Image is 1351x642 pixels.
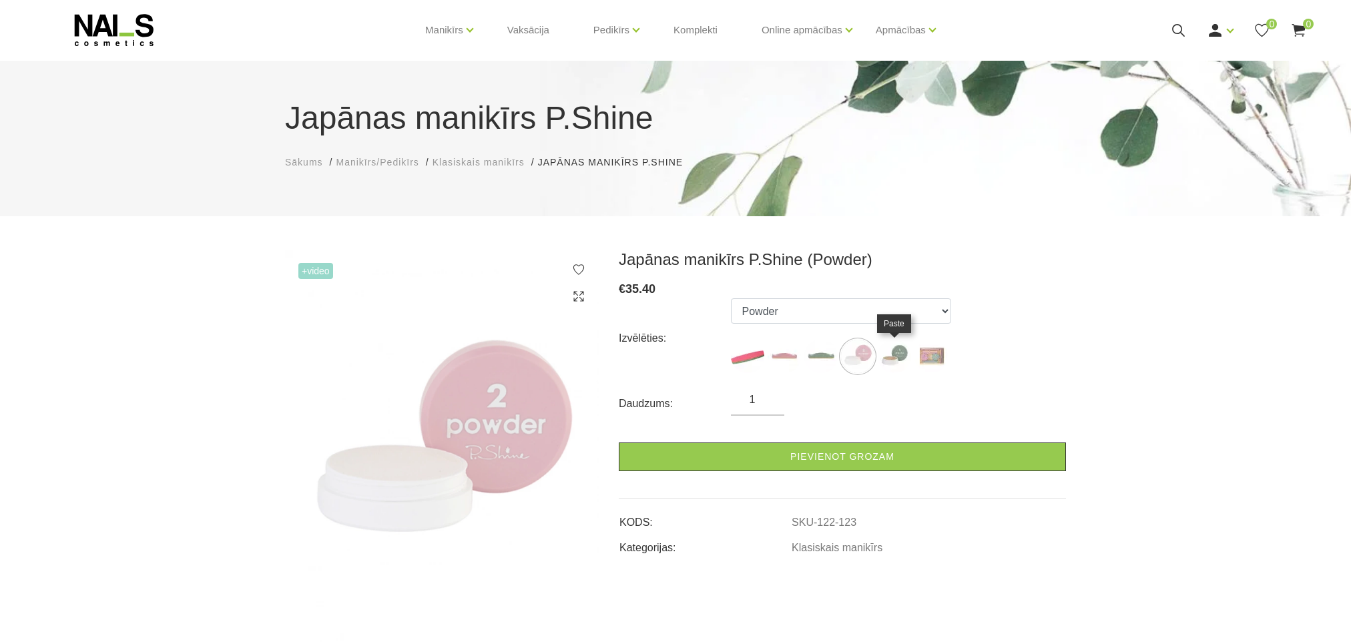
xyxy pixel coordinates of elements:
[619,505,791,531] td: KODS:
[285,157,323,168] span: Sākums
[336,155,419,170] a: Manikīrs/Pedikīrs
[731,340,764,373] img: ...
[433,155,525,170] a: Klasiskais manikīrs
[619,531,791,556] td: Kategorijas:
[619,282,625,296] span: €
[619,442,1066,471] a: Pievienot grozam
[619,393,731,414] div: Daudzums:
[619,250,1066,270] h3: Japānas manikīrs P.Shine (Powder)
[1303,19,1314,29] span: 0
[336,157,419,168] span: Manikīrs/Pedikīrs
[792,542,882,554] a: Klasiskais manikīrs
[1290,22,1307,39] a: 0
[298,263,333,279] span: +Video
[768,340,801,373] img: ...
[619,328,731,349] div: Izvēlēties:
[593,3,629,57] a: Pedikīrs
[285,94,1066,142] h1: Japānas manikīrs P.Shine
[762,3,842,57] a: Online apmācības
[841,340,874,373] img: ...
[625,282,655,296] span: 35.40
[876,3,926,57] a: Apmācības
[433,157,525,168] span: Klasiskais manikīrs
[804,340,838,373] img: ...
[1266,19,1277,29] span: 0
[792,517,856,529] a: SKU-122-123
[425,3,463,57] a: Manikīrs
[1254,22,1270,39] a: 0
[538,155,696,170] li: Japānas manikīrs P.Shine
[285,155,323,170] a: Sākums
[878,340,911,373] img: ...
[914,340,948,373] img: ...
